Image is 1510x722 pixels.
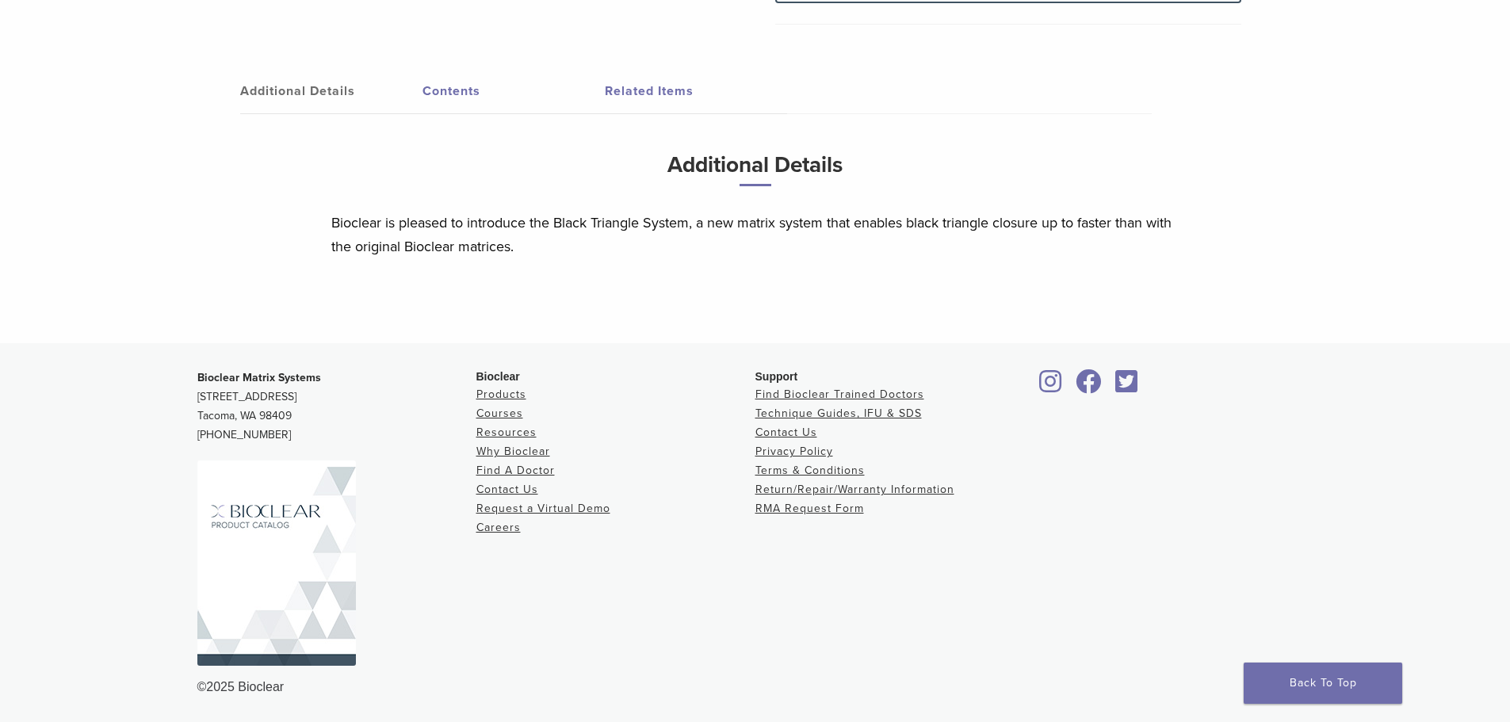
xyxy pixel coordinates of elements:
a: Careers [476,521,521,534]
span: Bioclear [476,370,520,383]
a: Find Bioclear Trained Doctors [755,388,924,401]
a: Contents [422,69,605,113]
a: Why Bioclear [476,445,550,458]
a: Additional Details [240,69,422,113]
a: Courses [476,407,523,420]
a: Back To Top [1244,663,1402,704]
a: Resources [476,426,537,439]
a: Privacy Policy [755,445,833,458]
a: Terms & Conditions [755,464,865,477]
a: Contact Us [755,426,817,439]
h3: Additional Details [331,146,1179,199]
a: Find A Doctor [476,464,555,477]
a: Contact Us [476,483,538,496]
a: Technique Guides, IFU & SDS [755,407,922,420]
a: Products [476,388,526,401]
a: RMA Request Form [755,502,864,515]
p: Bioclear is pleased to introduce the Black Triangle System, a new matrix system that enables blac... [331,211,1179,258]
p: [STREET_ADDRESS] Tacoma, WA 98409 [PHONE_NUMBER] [197,369,476,445]
span: Support [755,370,798,383]
a: Bioclear [1111,379,1144,395]
a: Bioclear [1071,379,1107,395]
a: Return/Repair/Warranty Information [755,483,954,496]
div: ©2025 Bioclear [197,678,1313,697]
img: Bioclear [197,460,356,666]
strong: Bioclear Matrix Systems [197,371,321,384]
a: Related Items [605,69,787,113]
a: Bioclear [1034,379,1068,395]
a: Request a Virtual Demo [476,502,610,515]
